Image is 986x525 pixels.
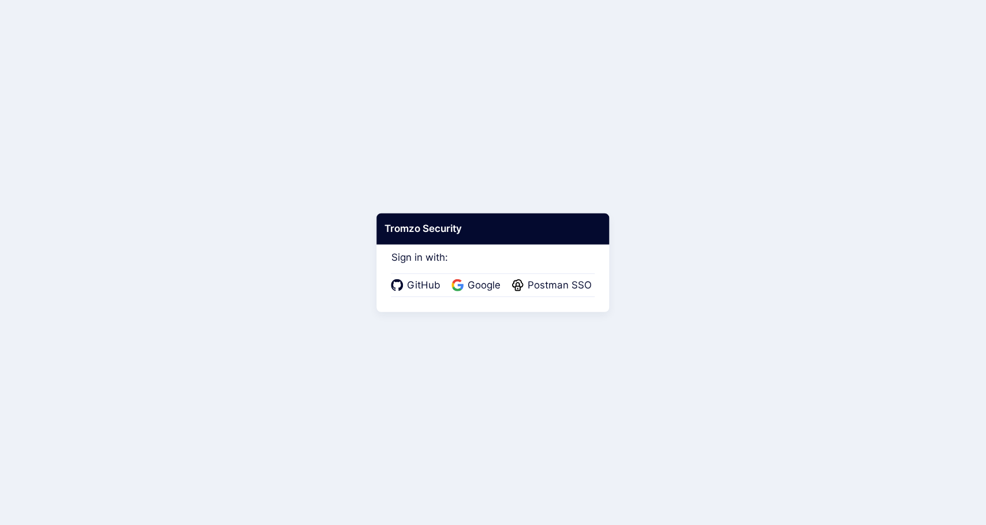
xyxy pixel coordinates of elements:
div: Tromzo Security [376,213,609,245]
a: GitHub [391,278,444,293]
div: Sign in with: [391,236,595,297]
span: GitHub [404,278,444,293]
span: Google [464,278,504,293]
a: Postman SSO [512,278,595,293]
a: Google [452,278,504,293]
span: Postman SSO [524,278,595,293]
